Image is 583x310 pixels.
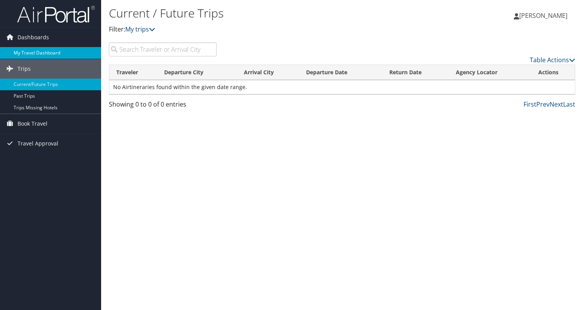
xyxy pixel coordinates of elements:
[531,65,575,80] th: Actions
[18,114,47,133] span: Book Travel
[550,100,563,109] a: Next
[18,28,49,47] span: Dashboards
[125,25,155,33] a: My trips
[109,65,157,80] th: Traveler: activate to sort column ascending
[109,100,217,113] div: Showing 0 to 0 of 0 entries
[18,134,58,153] span: Travel Approval
[157,65,236,80] th: Departure City: activate to sort column ascending
[109,80,575,94] td: No Airtineraries found within the given date range.
[563,100,575,109] a: Last
[18,59,31,79] span: Trips
[109,5,420,21] h1: Current / Future Trips
[237,65,299,80] th: Arrival City: activate to sort column ascending
[382,65,449,80] th: Return Date: activate to sort column ascending
[519,11,567,20] span: [PERSON_NAME]
[536,100,550,109] a: Prev
[109,42,217,56] input: Search Traveler or Arrival City
[449,65,531,80] th: Agency Locator: activate to sort column ascending
[299,65,382,80] th: Departure Date: activate to sort column descending
[523,100,536,109] a: First
[109,25,420,35] p: Filter:
[17,5,95,23] img: airportal-logo.png
[514,4,575,27] a: [PERSON_NAME]
[530,56,575,64] a: Table Actions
